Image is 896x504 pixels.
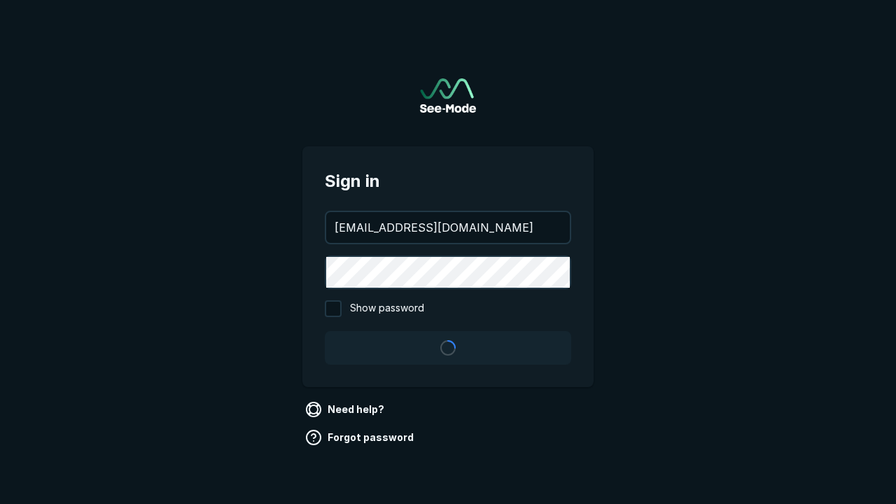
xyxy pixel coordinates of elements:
span: Sign in [325,169,571,194]
input: your@email.com [326,212,570,243]
img: See-Mode Logo [420,78,476,113]
a: Need help? [302,398,390,421]
span: Show password [350,300,424,317]
a: Forgot password [302,426,419,449]
a: Go to sign in [420,78,476,113]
